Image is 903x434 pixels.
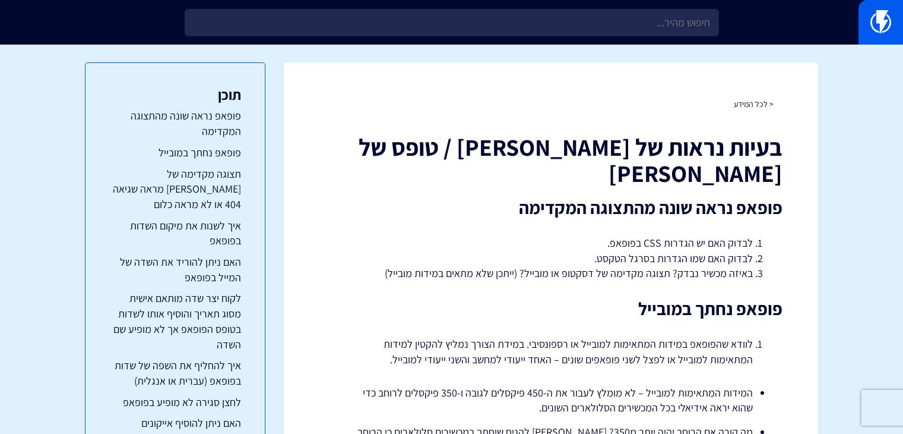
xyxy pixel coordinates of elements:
h2: פופאפ נחתך במובייל [319,299,782,319]
h2: פופאפ נראה שונה מהתצוגה המקדימה [319,198,782,218]
li: לבדוק האם שמו הגדרות בסרגל הטקסט. [349,251,753,266]
li: המידות המתאימות למובייל – לא מומלץ לעבור את ה-450 פיקסלים לגובה ו-350 פיקסלים לרוחב כדי שהוא יראה... [349,385,753,416]
h1: בעיות נראות של [PERSON_NAME] / טופס של [PERSON_NAME] [319,134,782,186]
a: איך להחליף את השפה של שדות בפופאפ (עברית או אנגלית) [109,358,241,388]
li: באיזה מכשיר נבדק? תצוגה מקדימה של דסקטופ או מובייל? (ייתכן שלא מתאים במידות מובייל) [349,266,753,281]
a: איך לשנות את מיקום השדות בפופאפ [109,218,241,249]
a: פופאפ נחתך במובייל [109,145,241,161]
h3: תוכן [109,87,241,102]
a: לקוח יצר שדה מותאם אישית מסוג תאריך והוסיף אותו לשדות בטופס הפופאפ אך לא מופיע שם השדה [109,291,241,352]
a: תצוגה מקדימה של [PERSON_NAME] מראה שגיאה 404 או לא מראה כלום [109,166,241,212]
li: לוודא שהפופאפ במידות המתאימות למובייל או רספונסיבי. במידת הצורך נמליץ להקטין למידות המתאימות למוב... [349,336,753,367]
a: האם ניתן להוריד את השדה של המייל בפופאפ [109,254,241,285]
a: לחצן סגירה לא מופיע בפופאפ [109,395,241,410]
a: פופאפ נראה שונה מהתצוגה המקדימה [109,108,241,139]
a: < לכל המידע [734,99,774,109]
input: חיפוש מהיר... [185,9,719,36]
li: לבדוק האם יש הגדרות CSS בפופאפ. [349,235,753,251]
